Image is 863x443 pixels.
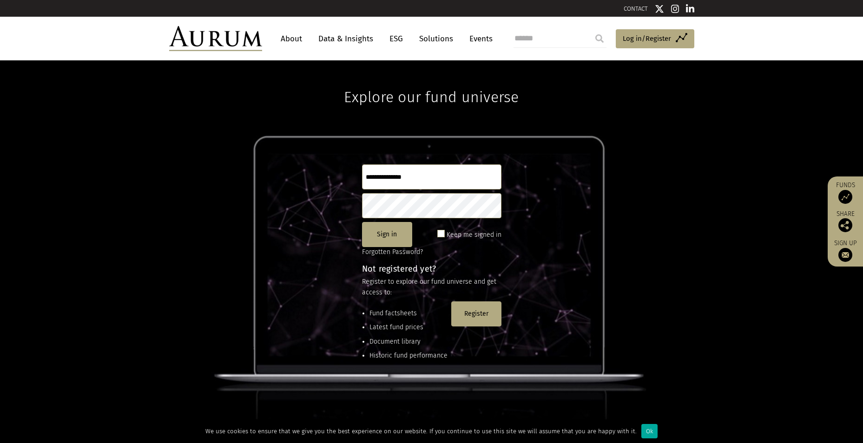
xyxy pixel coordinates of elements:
[369,322,448,332] li: Latest fund prices
[385,30,408,47] a: ESG
[832,181,858,204] a: Funds
[838,218,852,232] img: Share this post
[369,308,448,319] li: Fund factsheets
[415,30,458,47] a: Solutions
[369,337,448,347] li: Document library
[369,351,448,361] li: Historic fund performance
[362,248,423,256] a: Forgotten Password?
[832,211,858,232] div: Share
[362,222,412,247] button: Sign in
[686,4,694,13] img: Linkedin icon
[362,265,501,273] h4: Not registered yet?
[590,29,609,48] input: Submit
[838,248,852,262] img: Sign up to our newsletter
[671,4,679,13] img: Instagram icon
[362,277,501,298] p: Register to explore our fund universe and get access to:
[616,29,694,49] a: Log in/Register
[447,229,501,241] label: Keep me signed in
[276,30,307,47] a: About
[169,26,262,51] img: Aurum
[838,190,852,204] img: Access Funds
[832,239,858,262] a: Sign up
[314,30,378,47] a: Data & Insights
[344,60,519,106] h1: Explore our fund universe
[641,424,658,438] div: Ok
[624,5,648,12] a: CONTACT
[655,4,664,13] img: Twitter icon
[465,30,493,47] a: Events
[623,33,671,44] span: Log in/Register
[451,301,501,326] button: Register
